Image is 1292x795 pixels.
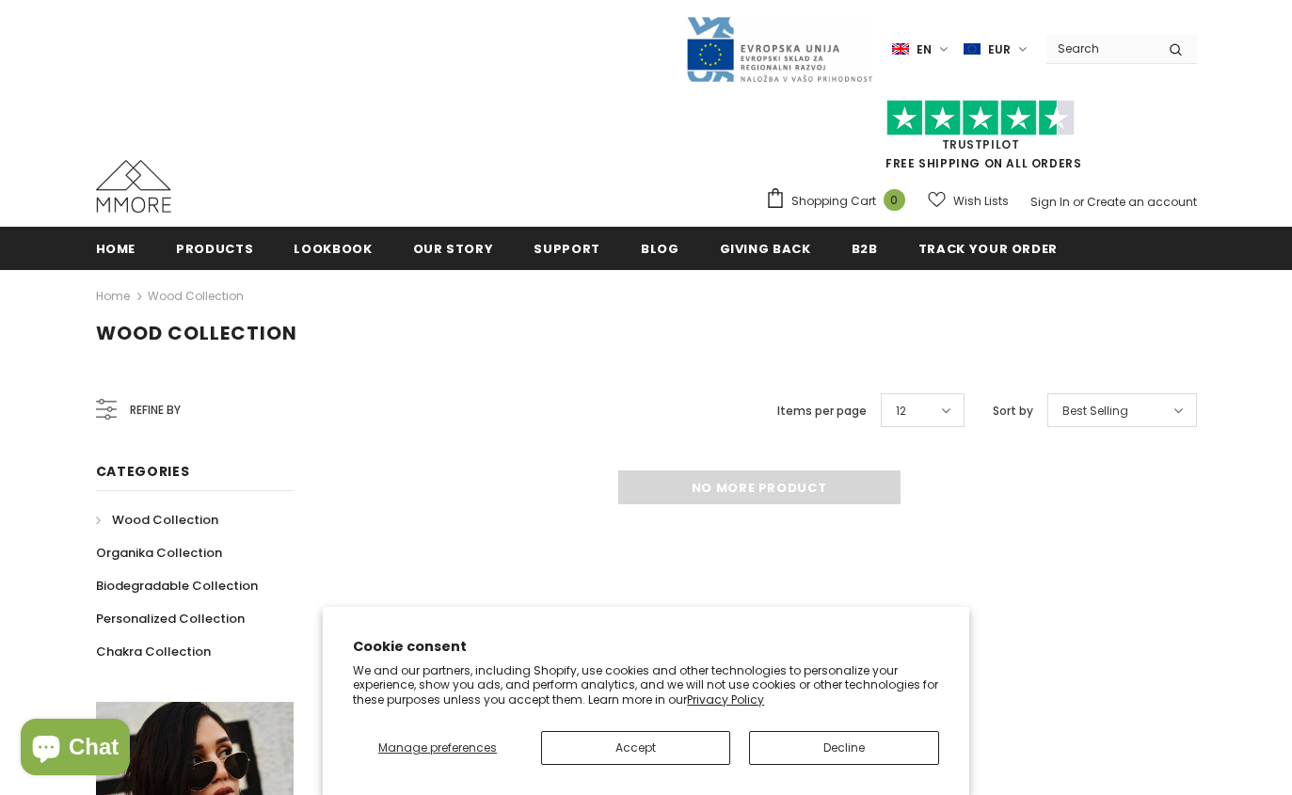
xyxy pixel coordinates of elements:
[641,227,679,269] a: Blog
[852,240,878,258] span: B2B
[130,400,181,421] span: Refine by
[896,402,906,421] span: 12
[720,240,811,258] span: Giving back
[917,40,932,59] span: en
[777,402,867,421] label: Items per page
[96,643,211,660] span: Chakra Collection
[942,136,1020,152] a: Trustpilot
[687,692,764,708] a: Privacy Policy
[791,192,876,211] span: Shopping Cart
[112,511,218,529] span: Wood Collection
[886,100,1075,136] img: Trust Pilot Stars
[96,602,245,635] a: Personalized Collection
[96,610,245,628] span: Personalized Collection
[884,189,905,211] span: 0
[96,569,258,602] a: Biodegradable Collection
[294,227,372,269] a: Lookbook
[96,536,222,569] a: Organika Collection
[378,739,497,755] span: Manage preferences
[96,577,258,595] span: Biodegradable Collection
[1073,194,1084,210] span: or
[918,240,1058,258] span: Track your order
[852,227,878,269] a: B2B
[96,503,218,536] a: Wood Collection
[892,41,909,57] img: i-lang-1.png
[1062,402,1128,421] span: Best Selling
[96,227,136,269] a: Home
[1087,194,1197,210] a: Create an account
[15,719,136,780] inbox-online-store-chat: Shopify online store chat
[353,637,939,657] h2: Cookie consent
[96,320,297,346] span: Wood Collection
[928,184,1009,217] a: Wish Lists
[765,108,1197,171] span: FREE SHIPPING ON ALL ORDERS
[953,192,1009,211] span: Wish Lists
[534,240,600,258] span: support
[918,227,1058,269] a: Track your order
[720,227,811,269] a: Giving back
[96,462,190,481] span: Categories
[765,187,915,215] a: Shopping Cart 0
[685,40,873,56] a: Javni Razpis
[353,663,939,708] p: We and our partners, including Shopify, use cookies and other technologies to personalize your ex...
[988,40,1011,59] span: EUR
[534,227,600,269] a: support
[176,240,253,258] span: Products
[96,240,136,258] span: Home
[294,240,372,258] span: Lookbook
[353,731,521,765] button: Manage preferences
[993,402,1033,421] label: Sort by
[96,635,211,668] a: Chakra Collection
[413,227,494,269] a: Our Story
[641,240,679,258] span: Blog
[749,731,939,765] button: Decline
[541,731,731,765] button: Accept
[685,15,873,84] img: Javni Razpis
[1046,35,1155,62] input: Search Site
[96,285,130,308] a: Home
[1030,194,1070,210] a: Sign In
[413,240,494,258] span: Our Story
[96,544,222,562] span: Organika Collection
[176,227,253,269] a: Products
[96,160,171,213] img: MMORE Cases
[148,288,244,304] a: Wood Collection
